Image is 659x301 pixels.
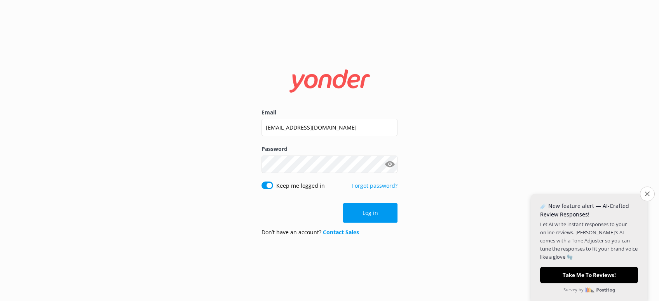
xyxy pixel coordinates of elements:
p: Don’t have an account? [262,228,359,237]
button: Show password [382,156,397,172]
button: Log in [343,203,397,223]
a: Forgot password? [352,182,397,189]
label: Password [262,145,397,153]
a: Contact Sales [323,228,359,236]
label: Email [262,108,397,117]
label: Keep me logged in [276,182,325,190]
input: user@emailaddress.com [262,119,397,136]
